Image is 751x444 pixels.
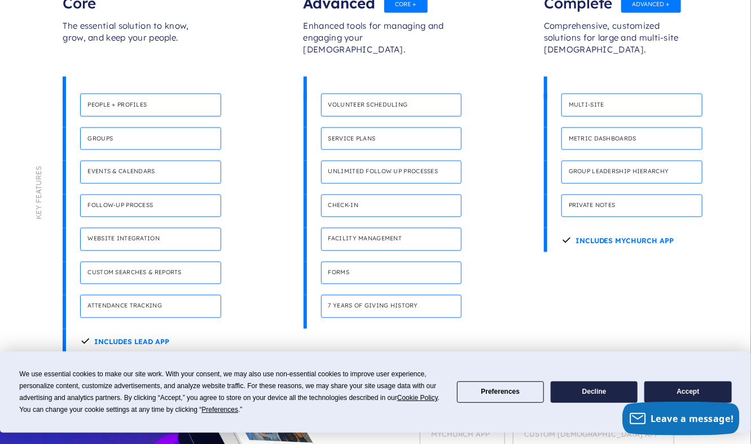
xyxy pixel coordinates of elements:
[321,228,462,251] h4: Facility management
[561,128,702,151] h4: Metric dashboards
[457,381,544,403] button: Preferences
[551,381,638,403] button: Decline
[622,402,740,436] button: Leave a message!
[321,161,462,184] h4: Unlimited follow up processes
[644,381,731,403] button: Accept
[321,94,462,117] h4: Volunteer scheduling
[304,9,448,77] div: Enhanced tools for managing and engaging your [DEMOGRAPHIC_DATA].
[201,406,238,414] span: Preferences
[80,94,221,117] h4: People + Profiles
[80,161,221,184] h4: Events & calendars
[651,412,734,425] span: Leave a message!
[321,262,462,285] h4: Forms
[80,128,221,151] h4: Groups
[19,368,443,416] div: We use essential cookies to make our site work. With your consent, we may also use non-essential ...
[80,228,221,251] h4: Website integration
[544,9,688,77] div: Comprehensive, customized solutions for large and multi-site [DEMOGRAPHIC_DATA].
[80,195,221,218] h4: Follow-up process
[561,94,702,117] h4: Multi-site
[397,394,438,402] span: Cookie Policy
[80,329,169,353] h4: Includes Lead App
[63,9,207,77] div: The essential solution to know, grow, and keep your people.
[321,295,462,318] h4: 7 years of giving history
[80,295,221,318] h4: Attendance tracking
[80,262,221,285] h4: Custom searches & reports
[321,128,462,151] h4: Service plans
[321,195,462,218] h4: Check-in
[561,228,674,252] h4: Includes Mychurch App
[561,195,702,218] h4: Private notes
[561,161,702,184] h4: Group leadership hierarchy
